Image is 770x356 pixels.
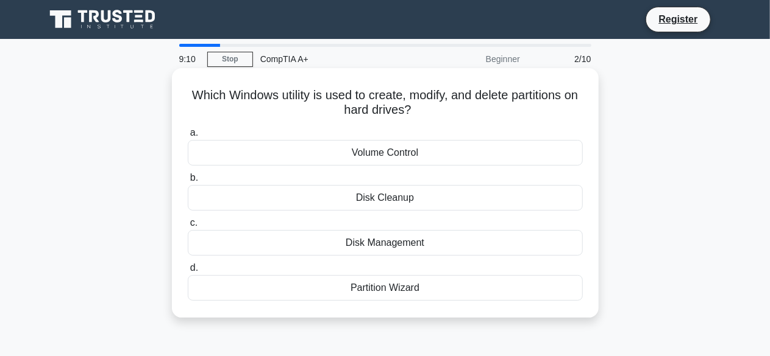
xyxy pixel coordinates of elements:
span: b. [190,172,198,183]
span: d. [190,262,198,273]
span: c. [190,217,198,228]
div: 2/10 [527,47,599,71]
div: Disk Cleanup [188,185,583,211]
a: Register [651,12,705,27]
div: CompTIA A+ [253,47,421,71]
div: 9:10 [172,47,207,71]
div: Partition Wizard [188,275,583,301]
div: Volume Control [188,140,583,166]
span: a. [190,127,198,138]
div: Disk Management [188,230,583,256]
h5: Which Windows utility is used to create, modify, and delete partitions on hard drives? [187,88,584,118]
div: Beginner [421,47,527,71]
a: Stop [207,52,253,67]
